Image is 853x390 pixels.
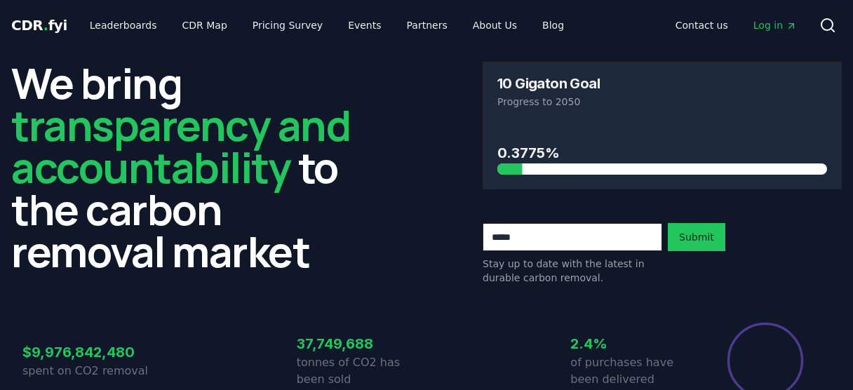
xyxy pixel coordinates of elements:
h3: 37,749,688 [297,333,426,354]
a: Partners [396,13,459,38]
h3: 2.4% [570,333,700,354]
span: CDR fyi [11,17,67,34]
p: spent on CO2 removal [22,363,152,379]
h3: 0.3775% [497,142,827,163]
span: . [43,17,48,34]
p: of purchases have been delivered [570,354,700,388]
nav: Main [664,13,808,38]
a: Pricing Survey [241,13,334,38]
h2: We bring to the carbon removal market [11,62,370,272]
a: Log in [742,13,808,38]
a: Leaderboards [79,13,168,38]
h3: 10 Gigaton Goal [497,76,600,90]
span: transparency and accountability [11,96,350,196]
span: Log in [753,18,797,32]
p: Progress to 2050 [497,95,827,109]
nav: Main [79,13,575,38]
a: Contact us [664,13,739,38]
a: About Us [462,13,528,38]
a: CDR Map [171,13,239,38]
p: Stay up to date with the latest in durable carbon removal. [483,257,662,285]
a: Events [337,13,392,38]
p: tonnes of CO2 has been sold [297,354,426,388]
h3: $9,976,842,480 [22,342,152,363]
a: CDR.fyi [11,15,67,35]
a: Blog [531,13,575,38]
button: Submit [668,223,725,251]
